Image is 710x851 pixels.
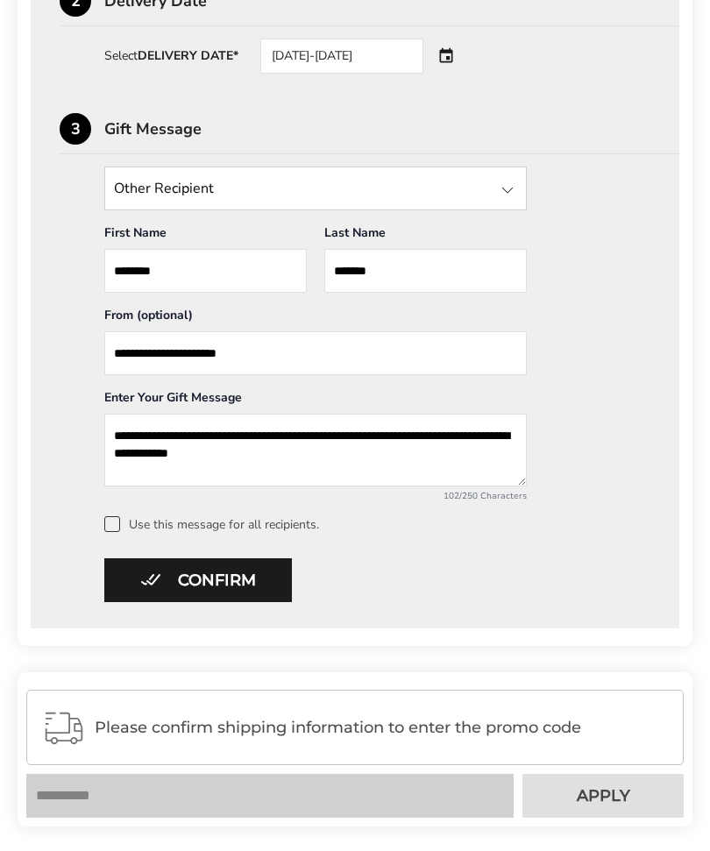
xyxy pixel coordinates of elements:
[60,113,91,145] div: 3
[104,167,527,210] input: State
[138,47,238,64] strong: DELIVERY DATE*
[522,774,684,818] button: Apply
[260,39,423,74] div: [DATE]-[DATE]
[104,50,238,62] div: Select
[104,249,307,293] input: First Name
[104,558,292,602] button: Confirm button
[104,389,527,414] div: Enter Your Gift Message
[324,249,527,293] input: Last Name
[104,121,679,137] div: Gift Message
[95,719,668,736] span: Please confirm shipping information to enter the promo code
[104,307,527,331] div: From (optional)
[104,516,650,532] label: Use this message for all recipients.
[104,490,527,502] div: 102/250 Characters
[104,414,527,486] textarea: Add a message
[324,224,527,249] div: Last Name
[577,788,630,804] span: Apply
[104,224,307,249] div: First Name
[104,331,527,375] input: From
